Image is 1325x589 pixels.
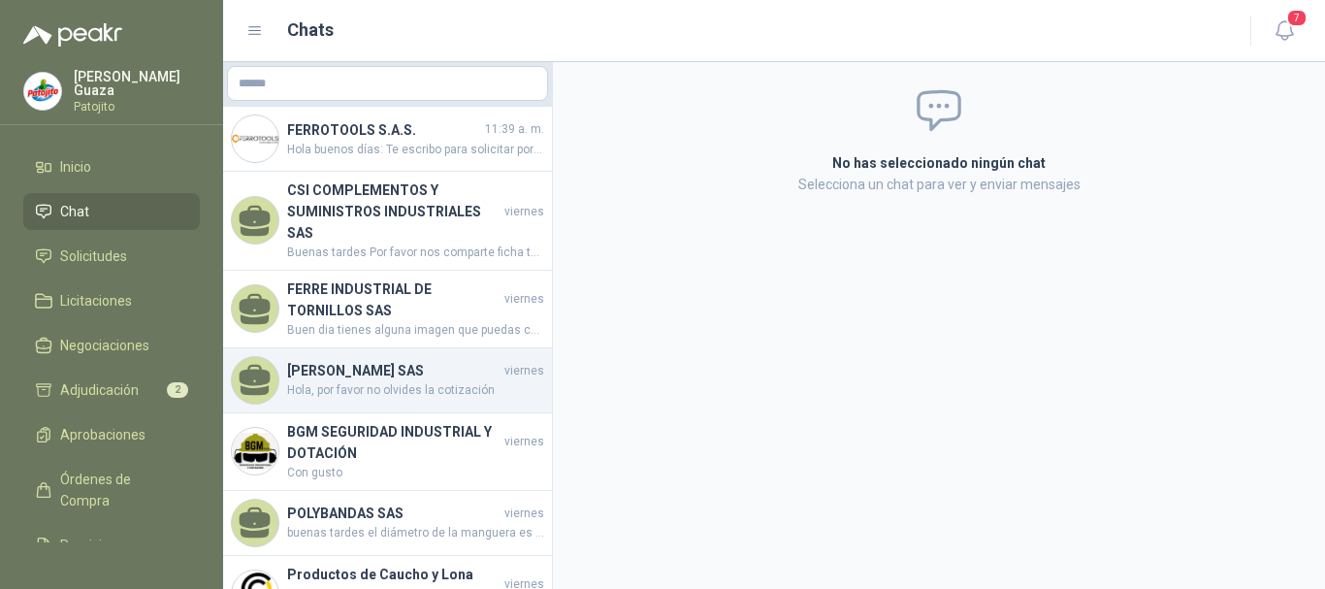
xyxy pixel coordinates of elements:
[287,321,544,340] span: Buen dia tienes alguna imagen que puedas compartirme por favor
[60,535,132,556] span: Remisiones
[23,372,200,409] a: Adjudicación2
[287,180,501,244] h4: CSI COMPLEMENTOS Y SUMINISTROS INDUSTRIALES SAS
[60,469,181,511] span: Órdenes de Compra
[23,416,200,453] a: Aprobaciones
[287,381,544,400] span: Hola, por favor no olvides la cotización
[1267,14,1302,49] button: 7
[23,461,200,519] a: Órdenes de Compra
[23,23,122,47] img: Logo peakr
[485,120,544,139] span: 11:39 a. m.
[223,413,552,491] a: Company LogoBGM SEGURIDAD INDUSTRIAL Y DOTACIÓNviernesCon gusto
[287,119,481,141] h4: FERROTOOLS S.A.S.
[60,424,145,445] span: Aprobaciones
[23,193,200,230] a: Chat
[287,141,544,159] span: Hola buenos días: Te escribo para solicitar por favor una re cotización dado que son [DEMOGRAPHIC...
[287,421,501,464] h4: BGM SEGURIDAD INDUSTRIAL Y DOTACIÓN
[223,491,552,556] a: POLYBANDAS SASviernesbuenas tardes el diámetro de la manguera es de 8", agradezco por favor [PERS...
[23,327,200,364] a: Negociaciones
[287,278,501,321] h4: FERRE INDUSTRIAL DE TORNILLOS SAS
[60,335,149,356] span: Negociaciones
[1286,9,1308,27] span: 7
[600,152,1277,174] h2: No has seleccionado ningún chat
[23,282,200,319] a: Licitaciones
[287,360,501,381] h4: [PERSON_NAME] SAS
[223,348,552,413] a: [PERSON_NAME] SASviernesHola, por favor no olvides la cotización
[60,379,139,401] span: Adjudicación
[232,428,278,474] img: Company Logo
[60,245,127,267] span: Solicitudes
[24,73,61,110] img: Company Logo
[167,382,188,398] span: 2
[74,70,200,97] p: [PERSON_NAME] Guaza
[504,505,544,523] span: viernes
[504,433,544,451] span: viernes
[232,115,278,162] img: Company Logo
[60,290,132,311] span: Licitaciones
[287,503,501,524] h4: POLYBANDAS SAS
[223,172,552,271] a: CSI COMPLEMENTOS Y SUMINISTROS INDUSTRIALES SASviernesBuenas tardes Por favor nos comparte ficha ...
[23,148,200,185] a: Inicio
[23,238,200,275] a: Solicitudes
[223,271,552,348] a: FERRE INDUSTRIAL DE TORNILLOS SASviernesBuen dia tienes alguna imagen que puedas compartirme por ...
[504,290,544,309] span: viernes
[287,244,544,262] span: Buenas tardes Por favor nos comparte ficha técnica
[504,203,544,221] span: viernes
[60,156,91,178] span: Inicio
[287,464,544,482] span: Con gusto
[23,527,200,564] a: Remisiones
[287,16,334,44] h1: Chats
[223,107,552,172] a: Company LogoFERROTOOLS S.A.S.11:39 a. m.Hola buenos días: Te escribo para solicitar por favor una...
[60,201,89,222] span: Chat
[74,101,200,113] p: Patojito
[504,362,544,380] span: viernes
[287,524,544,542] span: buenas tardes el diámetro de la manguera es de 8", agradezco por favor [PERSON_NAME] y enviar la ...
[600,174,1277,195] p: Selecciona un chat para ver y enviar mensajes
